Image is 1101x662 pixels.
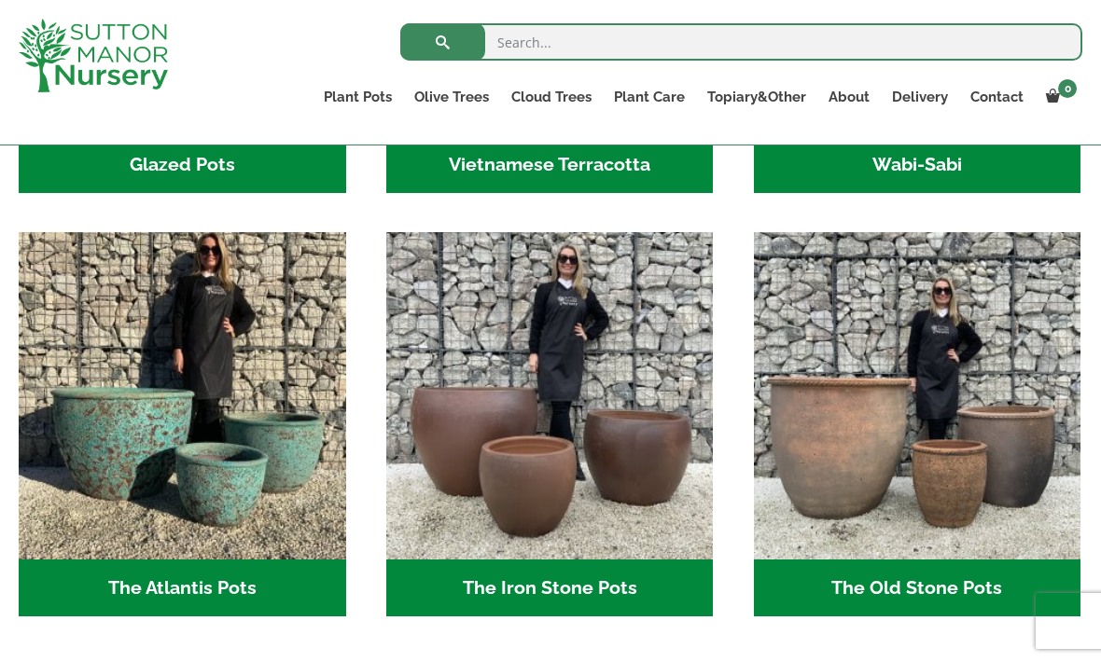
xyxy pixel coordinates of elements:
[754,559,1081,617] h2: The Old Stone Pots
[386,136,714,194] h2: Vietnamese Terracotta
[386,232,714,616] a: Visit product category The Iron Stone Pots
[754,136,1081,194] h2: Wabi-Sabi
[400,23,1082,61] input: Search...
[19,136,346,194] h2: Glazed Pots
[754,232,1081,559] img: The Old Stone Pots
[696,84,817,110] a: Topiary&Other
[19,232,346,616] a: Visit product category The Atlantis Pots
[19,19,168,92] img: logo
[1058,79,1077,98] span: 0
[603,84,696,110] a: Plant Care
[817,84,881,110] a: About
[500,84,603,110] a: Cloud Trees
[386,232,714,559] img: The Iron Stone Pots
[386,559,714,617] h2: The Iron Stone Pots
[959,84,1035,110] a: Contact
[19,559,346,617] h2: The Atlantis Pots
[881,84,959,110] a: Delivery
[313,84,403,110] a: Plant Pots
[403,84,500,110] a: Olive Trees
[1035,84,1082,110] a: 0
[19,232,346,559] img: The Atlantis Pots
[754,232,1081,616] a: Visit product category The Old Stone Pots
